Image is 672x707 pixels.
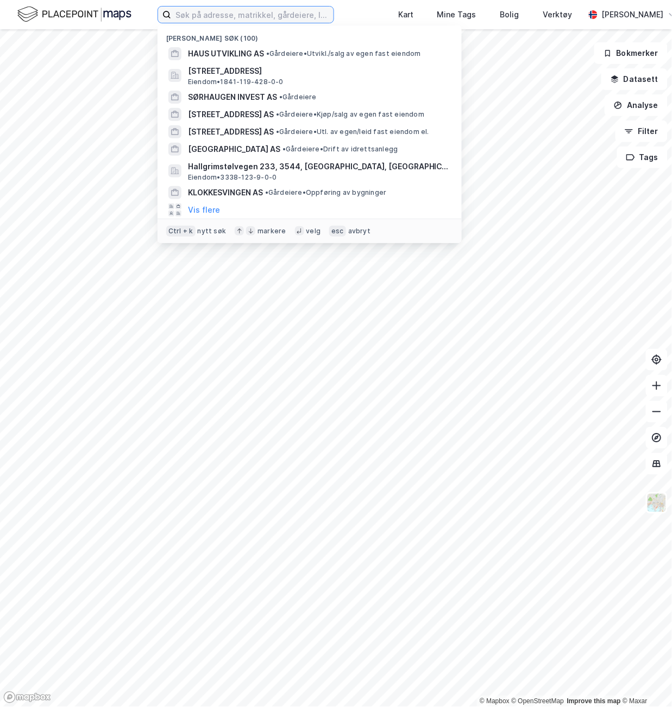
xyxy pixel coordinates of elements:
[348,227,370,235] div: avbryt
[616,120,668,142] button: Filter
[188,143,280,156] span: [GEOGRAPHIC_DATA] AS
[171,7,334,23] input: Søk på adresse, matrikkel, gårdeiere, leietakere eller personer
[188,108,274,121] span: [STREET_ADDRESS] AS
[543,8,573,21] div: Verktøy
[276,110,279,118] span: •
[279,93,282,101] span: •
[17,5,131,24] img: logo.f888ab2527a4732fd821a326f86c7f29.svg
[198,227,227,235] div: nytt søk
[601,68,668,90] button: Datasett
[188,125,274,138] span: [STREET_ADDRESS] AS
[266,49,269,58] span: •
[306,227,321,235] div: velg
[158,26,462,45] div: [PERSON_NAME] søk (100)
[188,65,449,78] span: [STREET_ADDRESS]
[617,147,668,168] button: Tags
[188,203,220,216] button: Vis flere
[265,188,387,197] span: Gårdeiere • Oppføring av bygninger
[567,698,621,705] a: Improve this map
[605,94,668,116] button: Analyse
[500,8,519,21] div: Bolig
[266,49,421,58] span: Gårdeiere • Utvikl./salg av egen fast eiendom
[282,145,398,154] span: Gårdeiere • Drift av idrettsanlegg
[188,160,449,173] span: Hallgrimstølvegen 233, 3544, [GEOGRAPHIC_DATA], [GEOGRAPHIC_DATA] OG [GEOGRAPHIC_DATA]
[618,655,672,707] iframe: Chat Widget
[329,226,346,237] div: esc
[265,188,268,196] span: •
[512,698,564,705] a: OpenStreetMap
[594,42,668,64] button: Bokmerker
[398,8,413,21] div: Kart
[282,145,286,153] span: •
[188,47,264,60] span: HAUS UTVIKLING AS
[188,91,277,104] span: SØRHAUGEN INVEST AS
[188,186,263,199] span: KLOKKESVINGEN AS
[276,128,279,136] span: •
[188,173,277,182] span: Eiendom • 3338-123-9-0-0
[276,110,424,119] span: Gårdeiere • Kjøp/salg av egen fast eiendom
[646,493,667,513] img: Z
[602,8,664,21] div: [PERSON_NAME]
[279,93,317,101] span: Gårdeiere
[3,691,51,704] a: Mapbox homepage
[480,698,510,705] a: Mapbox
[437,8,476,21] div: Mine Tags
[276,128,429,136] span: Gårdeiere • Utl. av egen/leid fast eiendom el.
[166,226,196,237] div: Ctrl + k
[258,227,286,235] div: markere
[188,78,284,86] span: Eiendom • 1841-119-428-0-0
